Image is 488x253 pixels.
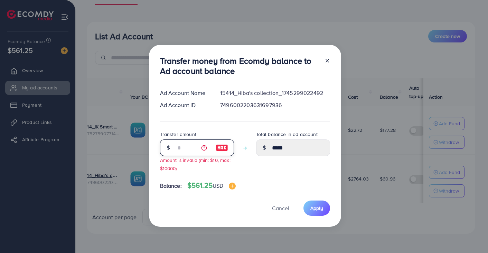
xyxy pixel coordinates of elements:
h3: Transfer money from Ecomdy balance to Ad account balance [160,56,319,76]
button: Apply [303,201,330,215]
span: USD [213,182,223,189]
div: Ad Account ID [154,101,215,109]
h4: $561.25 [187,181,236,190]
button: Cancel [263,201,298,215]
label: Total balance in ad account [256,131,318,138]
label: Transfer amount [160,131,196,138]
img: image [229,183,236,189]
div: 15414_Hiba's collection_1745299022492 [215,89,335,97]
img: image [216,144,228,152]
iframe: Chat [459,222,483,248]
small: Amount is invalid (min: $10, max: $10000) [160,157,231,171]
span: Cancel [272,204,289,212]
span: Apply [310,205,323,212]
div: Ad Account Name [154,89,215,97]
div: 7496002203631697936 [215,101,335,109]
span: Balance: [160,182,182,190]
